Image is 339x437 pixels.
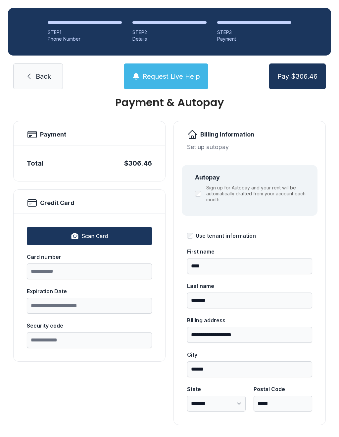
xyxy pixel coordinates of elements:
[132,36,207,42] div: Details
[81,232,108,240] span: Scan Card
[217,36,291,42] div: Payment
[254,385,312,393] div: Postal Code
[187,351,312,359] div: City
[217,29,291,36] div: STEP 3
[187,327,312,343] input: Billing address
[187,361,312,377] input: City
[48,36,122,42] div: Phone Number
[27,287,152,295] div: Expiration Date
[27,159,43,168] div: Total
[206,185,310,203] label: Sign up for Autopay and your rent will be automatically drafted from your account each month.
[277,72,317,81] span: Pay $306.46
[40,198,74,208] h2: Credit Card
[187,316,312,324] div: Billing address
[187,385,246,393] div: State
[27,332,152,348] input: Security code
[124,159,152,168] div: $306.46
[27,253,152,261] div: Card number
[187,248,312,256] div: First name
[200,130,254,139] h2: Billing Information
[254,396,312,412] input: Postal Code
[27,298,152,314] input: Expiration Date
[187,142,312,151] div: Set up autopay
[27,322,152,330] div: Security code
[196,232,256,240] div: Use tenant information
[187,282,312,290] div: Last name
[13,97,326,108] h1: Payment & Autopay
[36,72,51,81] span: Back
[27,263,152,279] input: Card number
[48,29,122,36] div: STEP 1
[132,29,207,36] div: STEP 2
[40,130,66,139] h2: Payment
[187,293,312,308] input: Last name
[187,258,312,274] input: First name
[187,396,246,412] select: State
[143,72,200,81] span: Request Live Help
[195,173,310,182] div: Autopay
